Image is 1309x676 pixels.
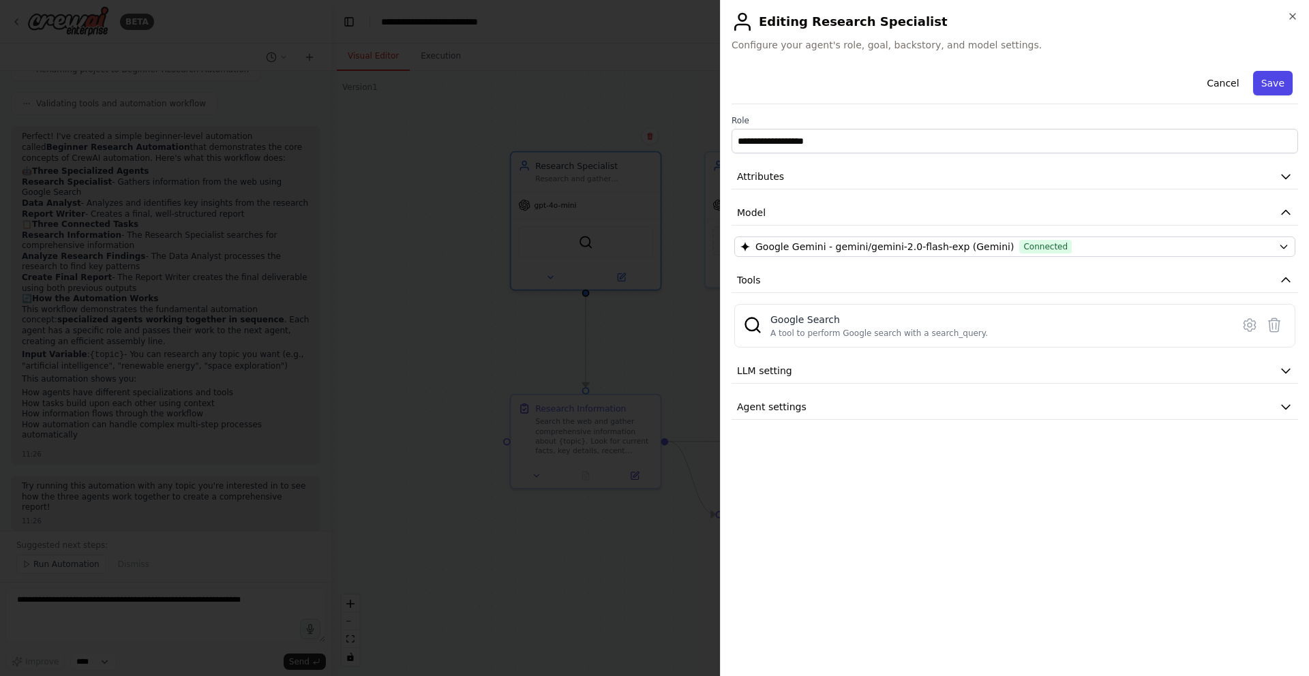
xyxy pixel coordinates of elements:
button: Cancel [1199,71,1247,95]
button: LLM setting [732,358,1298,384]
button: Save [1253,71,1293,95]
button: Model [732,200,1298,226]
span: Model [737,206,766,219]
img: SerplyWebSearchTool [743,316,762,335]
button: Delete tool [1262,313,1287,337]
span: Connected [1019,240,1072,253]
span: Tools [737,273,761,287]
button: Configure tool [1237,313,1262,337]
button: Attributes [732,164,1298,189]
span: Agent settings [737,400,807,414]
div: A tool to perform Google search with a search_query. [770,328,988,339]
span: Attributes [737,170,784,183]
label: Role [732,115,1298,126]
span: Google Gemini - gemini/gemini-2.0-flash-exp (Gemini) [755,240,1014,253]
button: Tools [732,268,1298,293]
button: Google Gemini - gemini/gemini-2.0-flash-exp (Gemini)Connected [734,236,1295,257]
h2: Editing Research Specialist [732,11,1298,33]
span: Configure your agent's role, goal, backstory, and model settings. [732,38,1298,52]
button: Agent settings [732,395,1298,420]
span: LLM setting [737,364,792,378]
div: Google Search [770,313,988,326]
